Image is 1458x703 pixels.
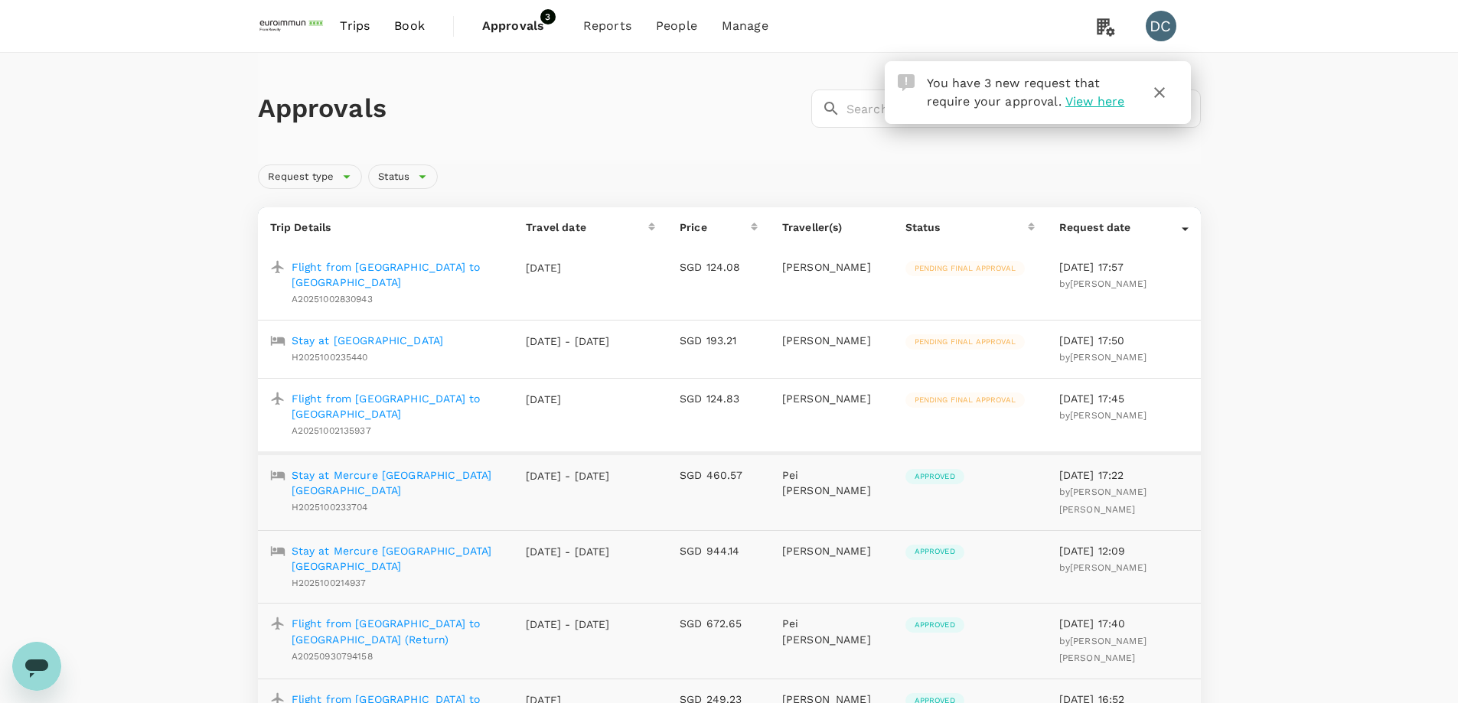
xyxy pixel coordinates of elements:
[782,616,881,646] p: Pei [PERSON_NAME]
[1059,487,1147,515] span: [PERSON_NAME] [PERSON_NAME]
[680,543,758,558] p: SGD 944.14
[905,220,1028,235] div: Status
[782,333,881,348] p: [PERSON_NAME]
[905,471,964,482] span: Approved
[583,17,631,35] span: Reports
[292,391,502,421] a: Flight from [GEOGRAPHIC_DATA] to [GEOGRAPHIC_DATA]
[905,337,1025,347] span: Pending final approval
[12,642,61,691] iframe: Button to launch messaging window
[292,467,502,498] a: Stay at Mercure [GEOGRAPHIC_DATA] [GEOGRAPHIC_DATA]
[1059,616,1189,631] p: [DATE] 17:40
[526,468,610,483] p: [DATE] - [DATE]
[258,164,363,189] div: Request type
[927,76,1101,109] span: You have 3 new request that require your approval.
[1146,11,1176,41] div: DC
[526,392,610,407] p: [DATE]
[292,543,502,574] a: Stay at Mercure [GEOGRAPHIC_DATA] [GEOGRAPHIC_DATA]
[292,294,373,304] span: A20251002830943
[680,333,758,348] p: SGD 193.21
[292,333,444,348] a: Stay at [GEOGRAPHIC_DATA]
[369,170,419,184] span: Status
[680,220,751,235] div: Price
[782,467,881,498] p: Pei [PERSON_NAME]
[680,616,758,631] p: SGD 672.65
[340,17,370,35] span: Trips
[526,544,610,559] p: [DATE] - [DATE]
[656,17,697,35] span: People
[292,502,368,513] span: H2025100233704
[292,616,502,646] a: Flight from [GEOGRAPHIC_DATA] to [GEOGRAPHIC_DATA] (Return)
[1059,220,1182,235] div: Request date
[1070,352,1147,363] span: [PERSON_NAME]
[1059,352,1147,363] span: by
[1059,543,1189,558] p: [DATE] 12:09
[1059,562,1147,573] span: by
[1070,562,1147,573] span: [PERSON_NAME]
[1059,333,1189,348] p: [DATE] 17:50
[270,220,502,235] p: Trip Details
[526,260,610,275] p: [DATE]
[1059,636,1147,664] span: [PERSON_NAME] [PERSON_NAME]
[258,9,328,43] img: EUROIMMUN (South East Asia) Pte. Ltd.
[1059,259,1189,275] p: [DATE] 17:57
[540,9,556,24] span: 3
[782,220,881,235] p: Traveller(s)
[1065,94,1124,109] span: View here
[1059,278,1147,289] span: by
[1059,467,1189,483] p: [DATE] 17:22
[898,74,915,91] img: Approval Request
[258,93,805,125] h1: Approvals
[259,170,344,184] span: Request type
[1070,410,1147,421] span: [PERSON_NAME]
[782,391,881,406] p: [PERSON_NAME]
[782,543,881,558] p: [PERSON_NAME]
[1059,410,1147,421] span: by
[905,620,964,630] span: Approved
[1059,391,1189,406] p: [DATE] 17:45
[482,17,559,35] span: Approvals
[1070,278,1147,289] span: [PERSON_NAME]
[722,17,768,35] span: Manage
[905,546,964,557] span: Approved
[292,425,371,436] span: A20251002135937
[1059,636,1147,664] span: by
[680,467,758,483] p: SGD 460.57
[905,395,1025,405] span: Pending final approval
[905,263,1025,274] span: Pending final approval
[526,334,610,349] p: [DATE] - [DATE]
[292,578,367,588] span: H2025100214937
[680,259,758,275] p: SGD 124.08
[368,164,438,189] div: Status
[526,220,648,235] div: Travel date
[292,352,368,363] span: H2025100235440
[782,259,881,275] p: [PERSON_NAME]
[292,259,502,290] a: Flight from [GEOGRAPHIC_DATA] to [GEOGRAPHIC_DATA]
[846,90,1201,128] input: Search by travellers, trips, or destination
[292,651,373,662] span: A20250930794158
[1059,487,1147,515] span: by
[680,391,758,406] p: SGD 124.83
[526,617,610,632] p: [DATE] - [DATE]
[394,17,425,35] span: Book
